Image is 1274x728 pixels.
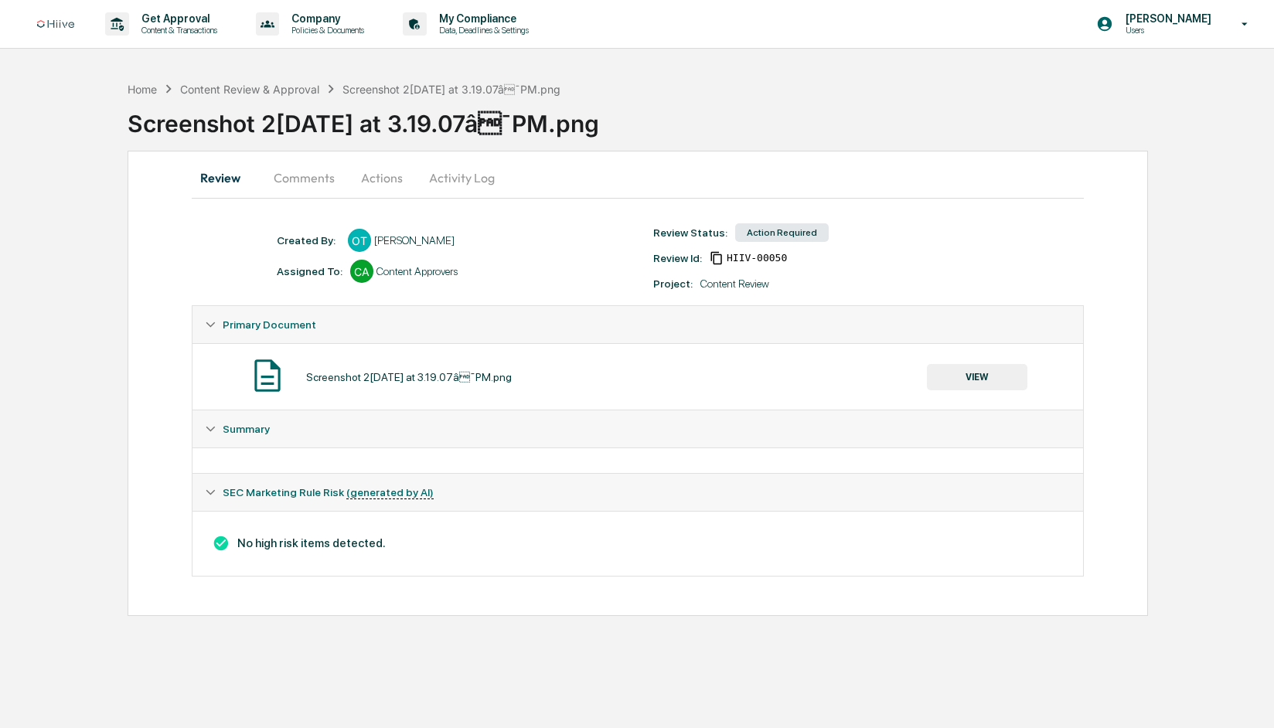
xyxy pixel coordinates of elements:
[129,25,225,36] p: Content & Transactions
[279,12,372,25] p: Company
[223,318,316,331] span: Primary Document
[277,265,342,277] div: Assigned To:
[192,474,1083,511] div: SEC Marketing Rule Risk (generated by AI)
[342,83,560,96] div: Screenshot 2[DATE] at 3.19.07â¯PM.png
[192,447,1083,473] div: Summary
[192,511,1083,576] div: SEC Marketing Rule Risk (generated by AI)
[374,234,455,247] div: [PERSON_NAME]
[376,265,458,277] div: Content Approvers
[1113,25,1219,36] p: Users
[735,223,829,242] div: Action Required
[700,277,769,290] div: Content Review
[346,486,434,499] u: (generated by AI)
[223,486,434,498] span: SEC Marketing Rule Risk
[1113,12,1219,25] p: [PERSON_NAME]
[348,229,371,252] div: OT
[180,83,319,96] div: Content Review & Approval
[653,252,702,264] div: Review Id:
[350,260,373,283] div: CA
[653,277,693,290] div: Project:
[279,25,372,36] p: Policies & Documents
[37,20,74,29] img: logo
[427,12,537,25] p: My Compliance
[223,423,270,435] span: Summary
[128,97,1274,138] div: Screenshot 2[DATE] at 3.19.07â¯PM.png
[427,25,537,36] p: Data, Deadlines & Settings
[192,306,1083,343] div: Primary Document
[277,234,340,247] div: Created By: ‎ ‎
[192,410,1083,447] div: Summary
[347,159,417,196] button: Actions
[306,371,512,383] div: Screenshot 2[DATE] at 3.19.07â¯PM.png
[727,252,787,264] span: f311ba84-f853-4e56-9c60-dce6481fbb96
[192,343,1083,410] div: Primary Document
[128,83,157,96] div: Home
[205,535,1071,552] h3: No high risk items detected.
[927,364,1027,390] button: VIEW
[248,356,287,395] img: Document Icon
[417,159,507,196] button: Activity Log
[261,159,347,196] button: Comments
[129,12,225,25] p: Get Approval
[192,159,261,196] button: Review
[653,226,727,239] div: Review Status:
[192,159,1084,196] div: secondary tabs example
